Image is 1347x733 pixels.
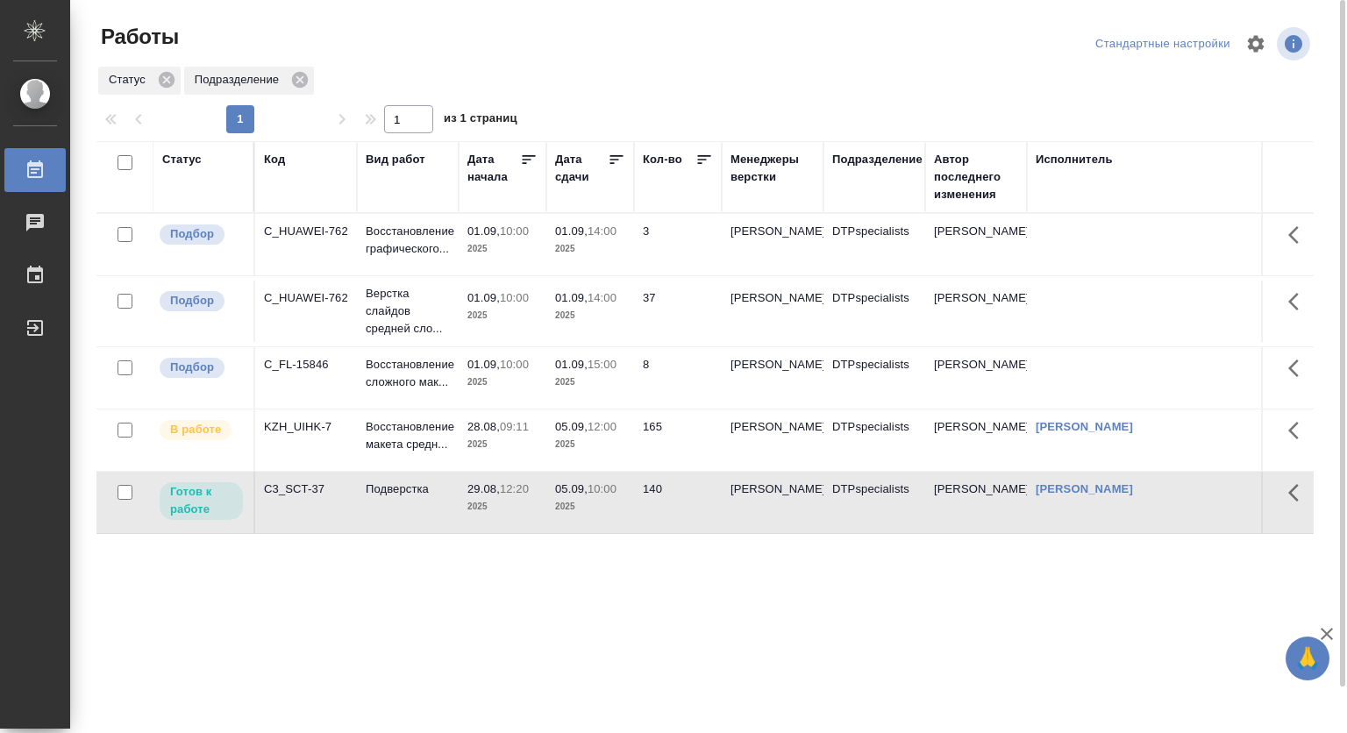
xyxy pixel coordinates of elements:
[264,223,348,240] div: C_HUAWEI-762
[1278,472,1320,514] button: Здесь прячутся важные кнопки
[500,420,529,433] p: 09:11
[467,498,538,516] p: 2025
[170,292,214,310] p: Подбор
[467,374,538,391] p: 2025
[184,67,314,95] div: Подразделение
[467,482,500,495] p: 29.08,
[925,409,1027,471] td: [PERSON_NAME]
[643,151,682,168] div: Кол-во
[823,214,925,275] td: DTPspecialists
[1278,347,1320,389] button: Здесь прячутся важные кнопки
[925,347,1027,409] td: [PERSON_NAME]
[1036,482,1133,495] a: [PERSON_NAME]
[555,436,625,453] p: 2025
[264,289,348,307] div: C_HUAWEI-762
[467,420,500,433] p: 28.08,
[467,240,538,258] p: 2025
[264,151,285,168] div: Код
[555,307,625,324] p: 2025
[588,291,616,304] p: 14:00
[1036,151,1113,168] div: Исполнитель
[366,418,450,453] p: Восстановление макета средн...
[366,223,450,258] p: Восстановление графического...
[264,356,348,374] div: C_FL-15846
[925,472,1027,533] td: [PERSON_NAME]
[555,482,588,495] p: 05.09,
[634,281,722,342] td: 37
[162,151,202,168] div: Статус
[555,498,625,516] p: 2025
[823,347,925,409] td: DTPspecialists
[934,151,1018,203] div: Автор последнего изменения
[158,480,245,522] div: Исполнитель может приступить к работе
[98,67,181,95] div: Статус
[731,223,815,240] p: [PERSON_NAME]
[467,358,500,371] p: 01.09,
[1235,23,1277,65] span: Настроить таблицу
[555,240,625,258] p: 2025
[1091,31,1235,58] div: split button
[467,224,500,238] p: 01.09,
[555,358,588,371] p: 01.09,
[170,483,232,518] p: Готов к работе
[731,356,815,374] p: [PERSON_NAME]
[731,151,815,186] div: Менеджеры верстки
[823,281,925,342] td: DTPspecialists
[823,409,925,471] td: DTPspecialists
[634,347,722,409] td: 8
[832,151,923,168] div: Подразделение
[634,409,722,471] td: 165
[500,482,529,495] p: 12:20
[588,482,616,495] p: 10:00
[823,472,925,533] td: DTPspecialists
[925,214,1027,275] td: [PERSON_NAME]
[366,356,450,391] p: Восстановление сложного мак...
[1286,637,1329,680] button: 🙏
[588,420,616,433] p: 12:00
[467,151,520,186] div: Дата начала
[1278,214,1320,256] button: Здесь прячутся важные кнопки
[158,289,245,313] div: Можно подбирать исполнителей
[158,223,245,246] div: Можно подбирать исполнителей
[731,480,815,498] p: [PERSON_NAME]
[731,289,815,307] p: [PERSON_NAME]
[555,151,608,186] div: Дата сдачи
[170,225,214,243] p: Подбор
[467,307,538,324] p: 2025
[500,224,529,238] p: 10:00
[264,418,348,436] div: KZH_UIHK-7
[588,224,616,238] p: 14:00
[444,108,517,133] span: из 1 страниц
[555,374,625,391] p: 2025
[264,480,348,498] div: C3_SCT-37
[170,421,221,438] p: В работе
[467,291,500,304] p: 01.09,
[634,472,722,533] td: 140
[467,436,538,453] p: 2025
[1278,409,1320,452] button: Здесь прячутся важные кнопки
[634,214,722,275] td: 3
[500,358,529,371] p: 10:00
[1278,281,1320,323] button: Здесь прячутся важные кнопки
[555,224,588,238] p: 01.09,
[1277,27,1314,60] span: Посмотреть информацию
[588,358,616,371] p: 15:00
[731,418,815,436] p: [PERSON_NAME]
[170,359,214,376] p: Подбор
[555,420,588,433] p: 05.09,
[555,291,588,304] p: 01.09,
[195,71,285,89] p: Подразделение
[158,418,245,442] div: Исполнитель выполняет работу
[366,285,450,338] p: Верстка слайдов средней сло...
[96,23,179,51] span: Работы
[1036,420,1133,433] a: [PERSON_NAME]
[500,291,529,304] p: 10:00
[109,71,152,89] p: Статус
[1293,640,1322,677] span: 🙏
[925,281,1027,342] td: [PERSON_NAME]
[366,151,425,168] div: Вид работ
[366,480,450,498] p: Подверстка
[158,356,245,380] div: Можно подбирать исполнителей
